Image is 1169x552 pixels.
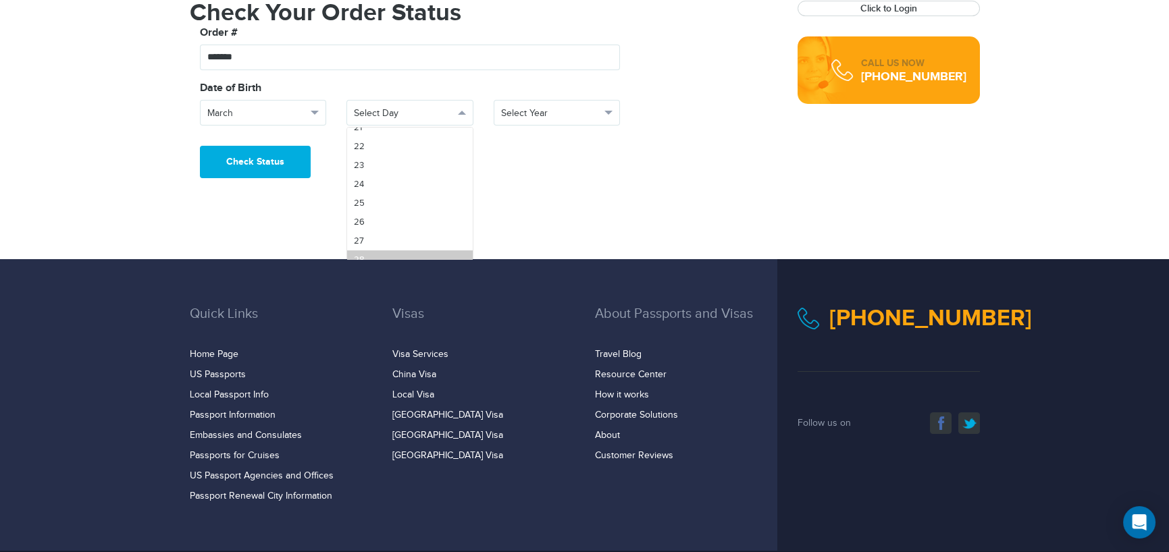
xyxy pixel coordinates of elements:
a: US Passport Agencies and Offices [190,470,334,481]
span: 26 [354,217,365,227]
label: Date of Birth [200,80,261,96]
button: March [200,100,327,126]
button: Select Year [494,100,621,126]
a: China Visa [392,369,436,380]
a: Passport Renewal City Information [190,491,332,501]
span: 27 [354,236,364,246]
span: Select Day [354,107,454,120]
a: Embassies and Consulates [190,430,302,441]
div: Open Intercom Messenger [1123,506,1155,539]
span: 25 [354,198,365,209]
label: Order # [200,25,238,41]
span: 22 [354,141,365,152]
h3: Visas [392,306,575,341]
span: March [207,107,307,120]
span: Select Year [501,107,601,120]
a: How it works [595,389,649,400]
a: Passport Information [190,410,276,420]
a: [GEOGRAPHIC_DATA] Visa [392,410,503,420]
span: 28 [354,254,365,265]
a: Home Page [190,349,238,360]
a: Corporate Solutions [595,410,678,420]
div: CALL US NOW [861,57,966,70]
span: Follow us on [798,418,851,429]
a: Passports for Cruises [190,450,280,461]
a: Resource Center [595,369,667,380]
a: Local Visa [392,389,434,400]
a: Customer Reviews [595,450,673,461]
a: [GEOGRAPHIC_DATA] Visa [392,450,503,461]
a: [PHONE_NUMBER] [829,304,1032,332]
a: Visa Services [392,349,448,360]
span: 21 [354,122,362,133]
a: twitter [958,412,980,434]
div: [PHONE_NUMBER] [861,70,966,84]
a: About [595,430,620,441]
h3: Quick Links [190,306,372,341]
a: US Passports [190,369,246,380]
span: 23 [354,160,364,171]
a: Travel Blog [595,349,642,360]
span: 24 [354,179,364,190]
a: [GEOGRAPHIC_DATA] Visa [392,430,503,441]
button: Select Day [346,100,473,126]
button: Check Status [200,146,311,178]
h1: Check Your Order Status [190,1,777,25]
a: facebook [930,412,952,434]
a: Local Passport Info [190,389,269,400]
h3: About Passports and Visas [595,306,777,341]
a: Click to Login [860,3,917,14]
